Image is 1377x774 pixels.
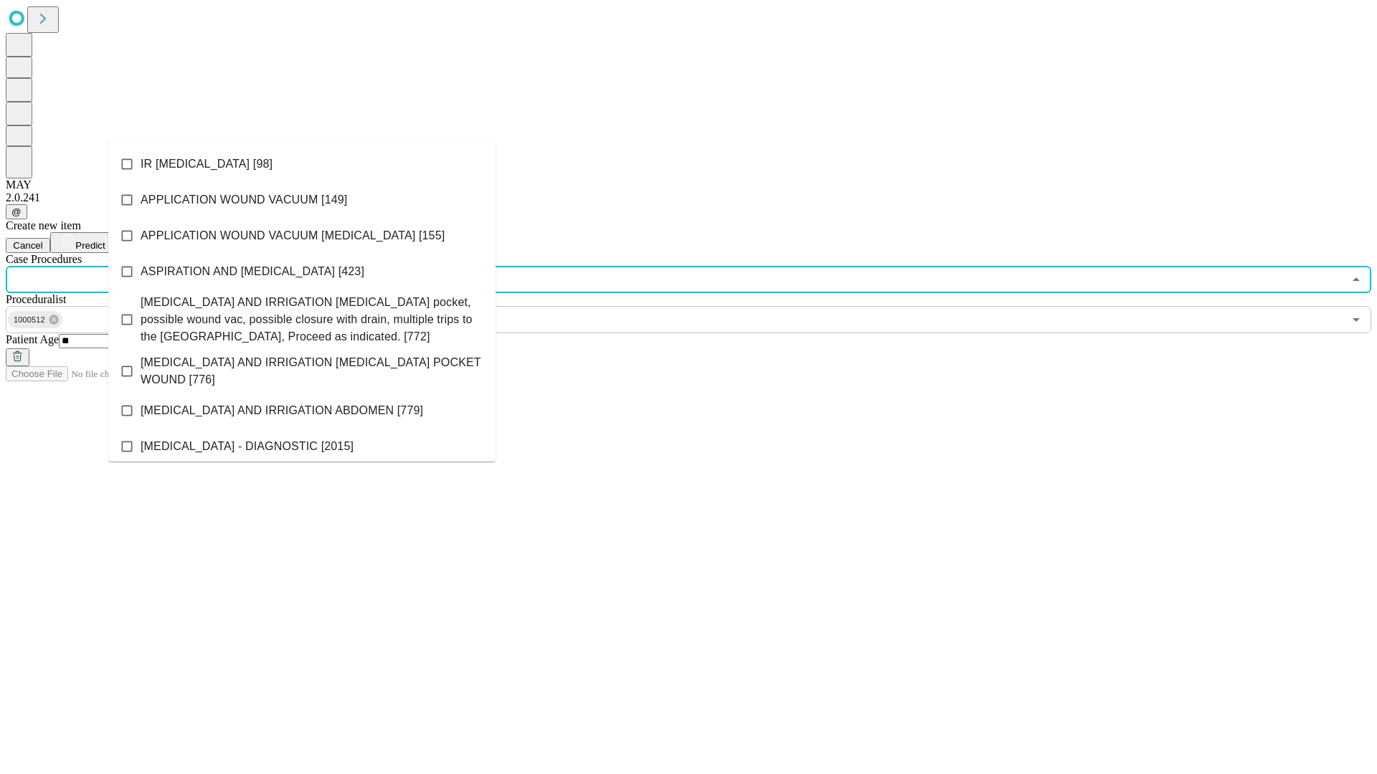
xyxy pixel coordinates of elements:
span: Predict [75,240,105,251]
span: @ [11,206,22,217]
div: MAY [6,178,1371,191]
button: Close [1346,269,1366,290]
button: Open [1346,310,1366,330]
button: @ [6,204,27,219]
span: [MEDICAL_DATA] AND IRRIGATION [MEDICAL_DATA] pocket, possible wound vac, possible closure with dr... [141,294,484,345]
span: APPLICATION WOUND VACUUM [149] [141,191,347,209]
span: IR [MEDICAL_DATA] [98] [141,156,273,173]
span: Proceduralist [6,293,66,305]
span: [MEDICAL_DATA] AND IRRIGATION [MEDICAL_DATA] POCKET WOUND [776] [141,354,484,388]
button: Predict [50,232,116,253]
span: [MEDICAL_DATA] AND IRRIGATION ABDOMEN [779] [141,402,423,419]
span: 1000512 [8,312,51,328]
div: 2.0.241 [6,191,1371,204]
div: 1000512 [8,311,62,328]
span: Scheduled Procedure [6,253,82,265]
span: ASPIRATION AND [MEDICAL_DATA] [423] [141,263,364,280]
span: [MEDICAL_DATA] - DIAGNOSTIC [2015] [141,438,354,455]
button: Cancel [6,238,50,253]
span: Cancel [13,240,43,251]
span: APPLICATION WOUND VACUUM [MEDICAL_DATA] [155] [141,227,445,244]
span: Patient Age [6,333,59,345]
span: Create new item [6,219,81,231]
